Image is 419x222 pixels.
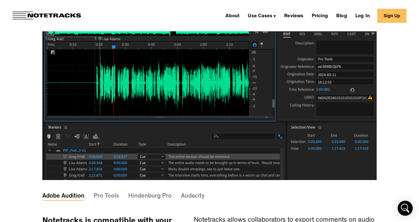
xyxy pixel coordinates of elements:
[245,11,278,21] div: Use Cases
[128,195,172,197] div: Hindenburg Pro
[398,201,413,216] div: Open Intercom Messenger
[353,11,372,21] a: Log In
[377,9,406,23] a: Sign Up
[94,195,119,197] div: Pro Tools
[181,195,204,197] div: Audacity
[309,11,331,21] a: Pricing
[334,11,350,21] a: Blog
[248,14,272,19] div: Use Cases
[223,11,242,21] a: About
[282,11,306,21] a: Reviews
[42,195,84,197] div: Adobe Audition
